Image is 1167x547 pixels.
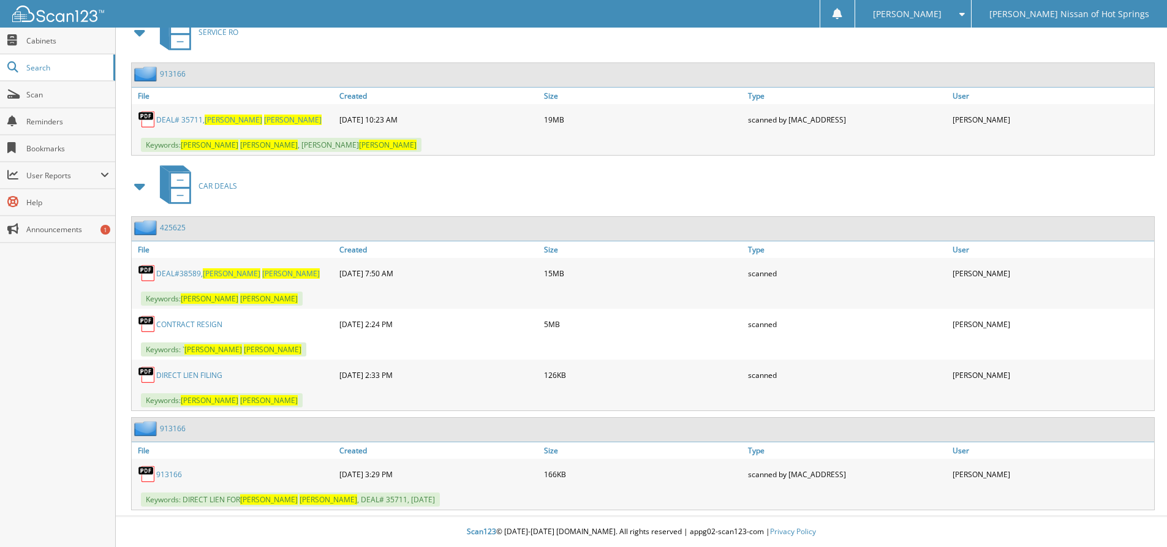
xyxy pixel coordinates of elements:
div: [DATE] 2:33 PM [336,363,541,387]
a: DIRECT LIEN FILING [156,370,222,380]
a: DEAL#38589,[PERSON_NAME] [PERSON_NAME] [156,268,320,279]
span: [PERSON_NAME] [240,395,298,406]
a: File [132,442,336,459]
a: CONTRACT RESIGN [156,319,222,330]
span: [PERSON_NAME] [262,268,320,279]
span: Search [26,62,107,73]
a: User [950,241,1154,258]
div: scanned by [MAC_ADDRESS] [745,462,950,486]
a: SERVICE RO [153,8,238,56]
span: Scan [26,89,109,100]
a: 425625 [160,222,186,233]
span: Scan123 [467,526,496,537]
img: scan123-logo-white.svg [12,6,104,22]
span: [PERSON_NAME] [205,115,262,125]
span: Keywords: ` [141,342,306,356]
div: [DATE] 2:24 PM [336,312,541,336]
span: [PERSON_NAME] [240,293,298,304]
a: Created [336,241,541,258]
div: scanned [745,261,950,285]
a: Size [541,442,746,459]
span: Keywords: DIRECT LIEN FOR , DEAL# 35711, [DATE] [141,492,440,507]
div: [DATE] 10:23 AM [336,107,541,132]
a: Type [745,241,950,258]
img: PDF.png [138,465,156,483]
div: 1 [100,225,110,235]
span: [PERSON_NAME] [181,395,238,406]
span: Help [26,197,109,208]
a: File [132,88,336,104]
iframe: Chat Widget [1106,488,1167,547]
span: Reminders [26,116,109,127]
div: [PERSON_NAME] [950,107,1154,132]
div: 166KB [541,462,746,486]
a: Created [336,88,541,104]
div: [DATE] 3:29 PM [336,462,541,486]
span: [PERSON_NAME] [240,494,298,505]
a: User [950,442,1154,459]
span: [PERSON_NAME] [240,140,298,150]
img: folder2.png [134,220,160,235]
a: File [132,241,336,258]
img: PDF.png [138,366,156,384]
span: [PERSON_NAME] [873,10,942,18]
span: Keywords: , [PERSON_NAME] [141,138,421,152]
span: [PERSON_NAME] [181,293,238,304]
div: [PERSON_NAME] [950,261,1154,285]
span: [PERSON_NAME] Nissan of Hot Springs [989,10,1149,18]
div: [PERSON_NAME] [950,363,1154,387]
div: 15MB [541,261,746,285]
a: Created [336,442,541,459]
a: Privacy Policy [770,526,816,537]
a: Size [541,88,746,104]
span: [PERSON_NAME] [203,268,260,279]
a: Type [745,442,950,459]
span: CAR DEALS [198,181,237,191]
a: Type [745,88,950,104]
span: User Reports [26,170,100,181]
div: scanned by [MAC_ADDRESS] [745,107,950,132]
div: [PERSON_NAME] [950,312,1154,336]
span: Keywords: [141,292,303,306]
span: Cabinets [26,36,109,46]
img: folder2.png [134,66,160,81]
span: [PERSON_NAME] [264,115,322,125]
div: [DATE] 7:50 AM [336,261,541,285]
span: [PERSON_NAME] [184,344,242,355]
img: PDF.png [138,315,156,333]
a: 913166 [156,469,182,480]
span: Keywords: [141,393,303,407]
div: scanned [745,363,950,387]
a: Size [541,241,746,258]
div: © [DATE]-[DATE] [DOMAIN_NAME]. All rights reserved | appg02-scan123-com | [116,517,1167,547]
div: 19MB [541,107,746,132]
span: [PERSON_NAME] [181,140,238,150]
img: PDF.png [138,110,156,129]
img: PDF.png [138,264,156,282]
a: DEAL# 35711,[PERSON_NAME] [PERSON_NAME] [156,115,322,125]
span: [PERSON_NAME] [300,494,357,505]
span: SERVICE RO [198,27,238,37]
img: folder2.png [134,421,160,436]
div: scanned [745,312,950,336]
span: Announcements [26,224,109,235]
div: 5MB [541,312,746,336]
a: 913166 [160,423,186,434]
div: 126KB [541,363,746,387]
span: Bookmarks [26,143,109,154]
a: User [950,88,1154,104]
a: 913166 [160,69,186,79]
div: [PERSON_NAME] [950,462,1154,486]
a: CAR DEALS [153,162,237,210]
span: [PERSON_NAME] [244,344,301,355]
span: [PERSON_NAME] [359,140,417,150]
